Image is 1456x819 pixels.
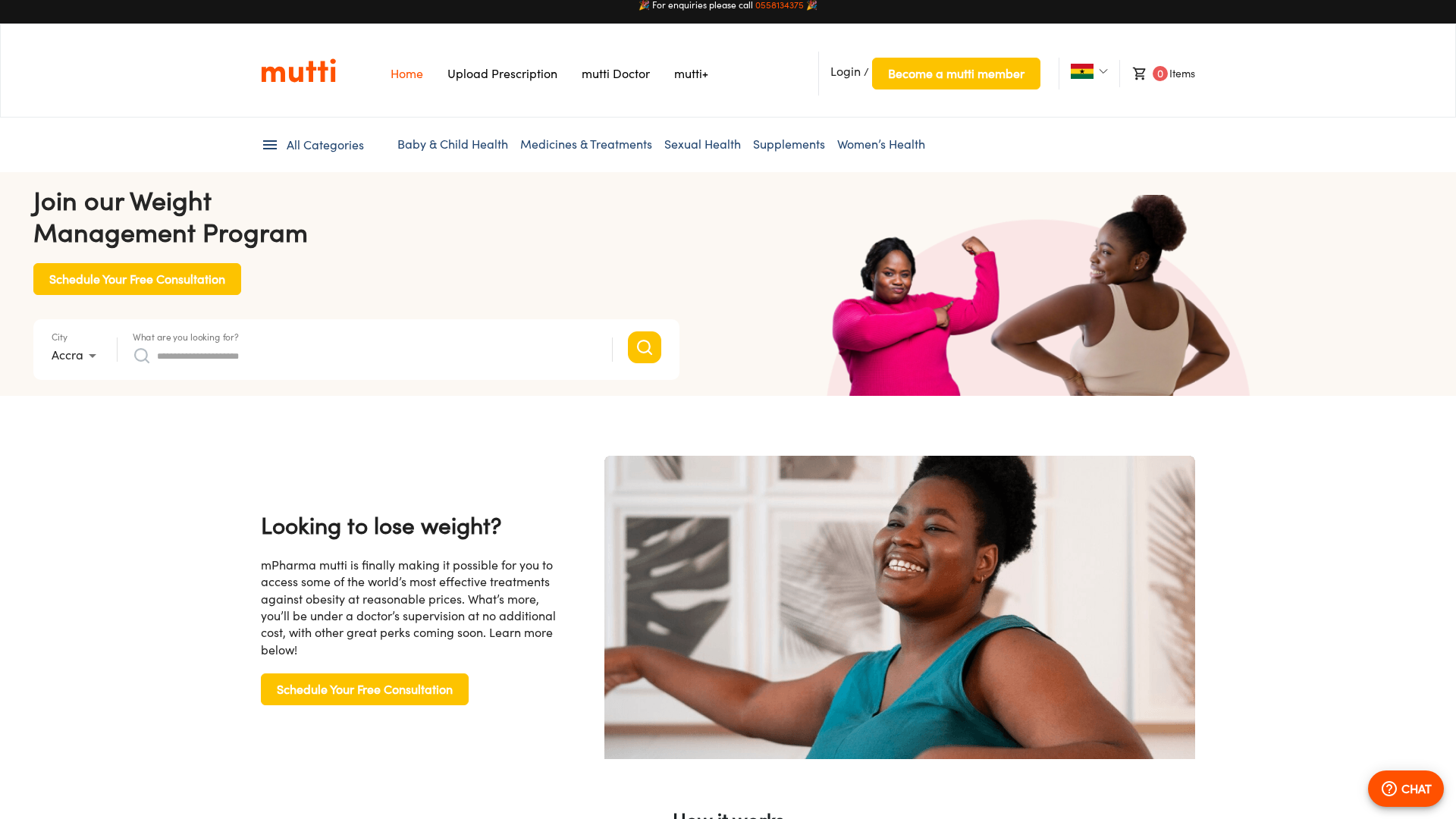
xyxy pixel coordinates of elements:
h4: Looking to lose weight? [261,510,562,541]
a: Link on the logo navigates to HomePage [261,58,336,83]
h4: Join our Weight Management Program [33,184,679,248]
a: Navigates to Prescription Upload Page [447,66,557,81]
span: Login [830,64,861,79]
li: Items [1119,60,1195,87]
a: Schedule Your Free Consultation [261,681,469,694]
span: Become a mutti member [888,63,1025,84]
a: Baby & Child Health [397,136,508,152]
div: mPharma mutti is finally making it possible for you to access some of the world’s most effective ... [261,557,562,658]
img: become a mutti member [604,456,1195,771]
label: City [52,332,67,341]
button: CHAT [1368,770,1444,807]
img: Dropdown [1099,67,1108,76]
img: Ghana [1071,64,1094,79]
a: Navigates to mutti+ page [674,66,708,81]
button: Search [628,331,661,363]
a: Sexual Health [664,136,741,152]
div: Accra [52,344,102,368]
img: Logo [261,58,336,83]
button: Schedule Your Free Consultation [261,673,469,705]
button: Schedule Your Free Consultation [33,263,241,295]
a: Schedule Your Free Consultation [33,271,241,284]
a: Navigates to Home Page [391,66,423,81]
span: Schedule Your Free Consultation [277,679,453,700]
label: What are you looking for? [133,332,239,341]
li: / [818,52,1040,96]
a: Medicines & Treatments [520,136,652,152]
span: All Categories [287,136,364,154]
a: Navigates to mutti doctor website [582,66,650,81]
a: Supplements [753,136,825,152]
span: Schedule Your Free Consultation [49,268,225,290]
span: 0 [1153,66,1168,81]
p: CHAT [1401,780,1432,798]
a: Women’s Health [837,136,925,152]
button: Become a mutti member [872,58,1040,89]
